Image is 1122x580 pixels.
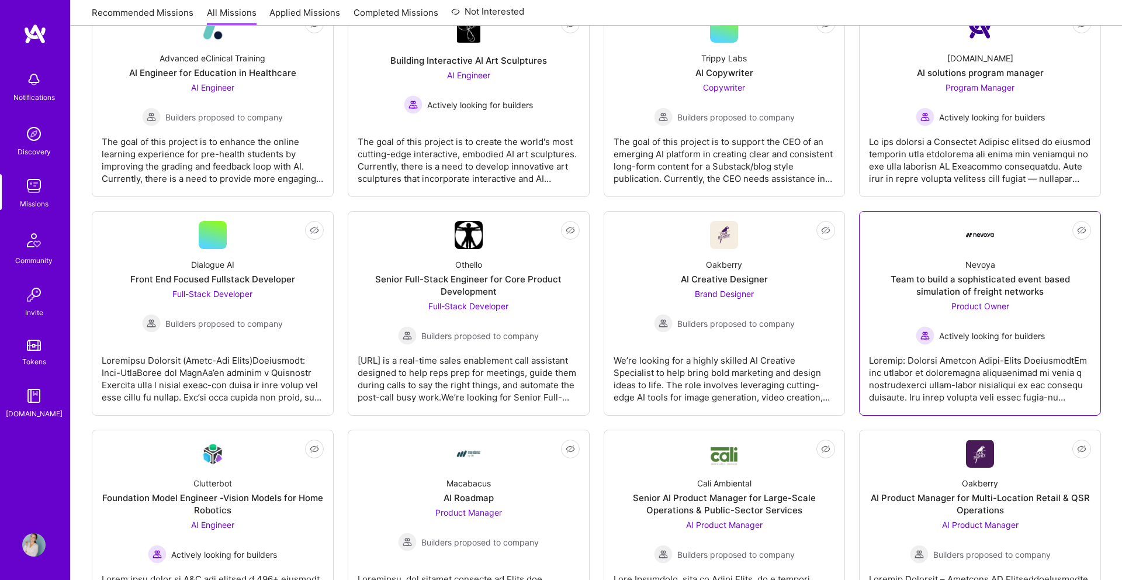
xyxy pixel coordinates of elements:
img: teamwork [22,174,46,198]
i: icon EyeClosed [821,444,830,454]
div: Missions [20,198,49,210]
img: Company Logo [455,221,483,249]
a: Applied Missions [269,6,340,26]
span: Builders proposed to company [165,111,283,123]
span: Product Manager [435,508,502,517]
div: Foundation Model Engineer -Vision Models for Home Robotics [102,492,324,516]
i: icon EyeClosed [821,226,830,235]
span: AI Product Manager [942,520,1019,530]
img: Invite [22,283,46,306]
div: AI Engineer for Education in Healthcare [129,67,296,79]
div: Invite [25,306,43,319]
span: Full-Stack Developer [428,301,508,311]
div: Dialogue AI [191,258,234,271]
div: Loremip: Dolorsi Ametcon Adipi-Elits DoeiusmodtEm inc utlabor et doloremagna aliquaenimad mi veni... [869,345,1091,403]
img: discovery [22,122,46,146]
div: Lo ips dolorsi a Consectet Adipisc elitsed do eiusmod temporin utla etdolorema ali enima min veni... [869,126,1091,185]
img: Builders proposed to company [654,314,673,333]
div: Advanced eClinical Training [160,52,265,64]
a: Recommended Missions [92,6,193,26]
img: bell [22,68,46,91]
span: Actively looking for builders [171,548,277,561]
img: Company Logo [457,15,480,43]
a: Company LogoOakberryAI Creative DesignerBrand Designer Builders proposed to companyBuilders propo... [614,221,836,406]
a: Company Logo[DOMAIN_NAME]AI solutions program managerProgram Manager Actively looking for builder... [869,15,1091,187]
div: We’re looking for a highly skilled AI Creative Specialist to help bring bold marketing and design... [614,345,836,403]
img: Company Logo [455,440,483,468]
img: Company Logo [710,221,738,249]
div: AI solutions program manager [917,67,1044,79]
a: Company LogoNevoyaTeam to build a sophisticated event based simulation of freight networksProduct... [869,221,1091,406]
span: Brand Designer [695,289,754,299]
img: Company Logo [966,233,994,237]
div: AI Product Manager for Multi-Location Retail & QSR Operations [869,492,1091,516]
div: Front End Focused Fullstack Developer [130,273,295,285]
img: Builders proposed to company [142,314,161,333]
div: [URL] is a real-time sales enablement call assistant designed to help reps prep for meetings, gui... [358,345,580,403]
img: Builders proposed to company [398,533,417,551]
a: Company LogoOthelloSenior Full-Stack Engineer for Core Product DevelopmentFull-Stack Developer Bu... [358,221,580,406]
span: AI Product Manager [686,520,763,530]
span: AI Engineer [447,70,490,80]
div: AI Creative Designer [681,273,768,285]
a: Not Interested [451,5,524,26]
img: Builders proposed to company [398,326,417,345]
img: guide book [22,384,46,408]
div: Macabacus [446,477,491,489]
div: Discovery [18,146,51,158]
i: icon EyeClosed [310,444,319,454]
span: Full-Stack Developer [172,289,252,299]
img: Actively looking for builders [404,95,423,114]
div: Clutterbot [193,477,232,489]
img: Actively looking for builders [916,326,934,345]
img: Builders proposed to company [142,108,161,126]
span: AI Engineer [191,82,234,92]
img: tokens [27,340,41,351]
span: Builders proposed to company [165,317,283,330]
div: [DOMAIN_NAME] [6,408,63,420]
img: logo [23,23,47,44]
i: icon EyeClosed [566,444,575,454]
img: Builders proposed to company [654,108,673,126]
span: Builders proposed to company [421,536,539,548]
div: AI Copywriter [695,67,753,79]
span: Builders proposed to company [933,548,1051,561]
div: Nevoya [965,258,995,271]
div: Oakberry [706,258,742,271]
div: The goal of this project is to support the CEO of an emerging AI platform in creating clear and c... [614,126,836,185]
img: User Avatar [22,533,46,557]
div: Cali Ambiental [697,477,752,489]
i: icon EyeClosed [310,226,319,235]
a: Completed Missions [354,6,438,26]
span: Builders proposed to company [677,111,795,123]
a: Company LogoBuilding Interactive AI Art SculpturesAI Engineer Actively looking for buildersActive... [358,15,580,187]
div: Community [15,254,53,267]
img: Company Logo [199,15,227,43]
div: Building Interactive AI Art Sculptures [390,54,547,67]
div: Trippy Labs [701,52,747,64]
span: Builders proposed to company [421,330,539,342]
img: Company Logo [199,440,227,468]
div: Senior AI Product Manager for Large-Scale Operations & Public-Sector Services [614,492,836,516]
span: Program Manager [946,82,1014,92]
span: Builders proposed to company [677,317,795,330]
span: Copywriter [703,82,745,92]
img: Company Logo [966,440,994,468]
span: Product Owner [951,301,1009,311]
img: Community [20,226,48,254]
div: Notifications [13,91,55,103]
div: Loremipsu Dolorsit (Ametc-Adi Elits)Doeiusmodt: Inci-UtlaBoree dol MagnAa’en adminim v Quisnostr ... [102,345,324,403]
img: Company Logo [966,15,994,43]
img: Builders proposed to company [654,545,673,564]
span: AI Engineer [191,520,234,530]
a: Trippy LabsAI CopywriterCopywriter Builders proposed to companyBuilders proposed to companyThe go... [614,15,836,187]
span: Actively looking for builders [939,330,1045,342]
span: Actively looking for builders [427,99,533,111]
a: All Missions [207,6,257,26]
i: icon EyeClosed [1077,444,1086,454]
span: Builders proposed to company [677,548,795,561]
a: Company LogoAdvanced eClinical TrainingAI Engineer for Education in HealthcareAI Engineer Builder... [102,15,324,187]
img: Actively looking for builders [148,545,167,564]
div: The goal of this project is to enhance the online learning experience for pre-health students by ... [102,126,324,185]
div: Othello [455,258,482,271]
